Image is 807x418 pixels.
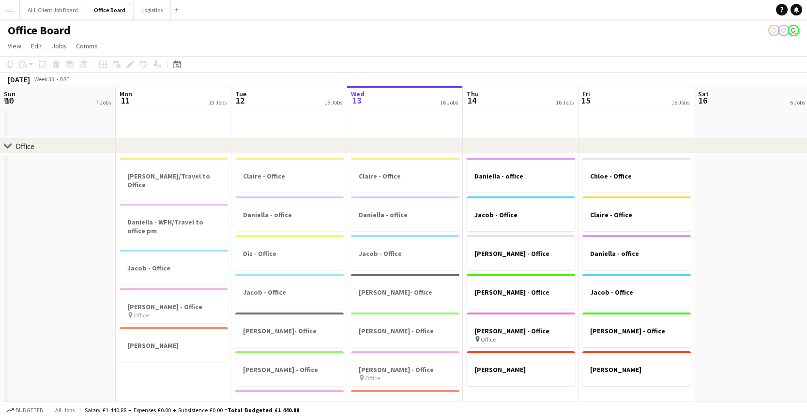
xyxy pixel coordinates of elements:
[582,288,691,297] h3: Jacob - Office
[15,141,34,151] div: Office
[790,99,805,106] div: 6 Jobs
[467,313,575,347] app-job-card: [PERSON_NAME] - Office Office
[351,235,459,270] app-job-card: Jacob - Office
[768,25,780,36] app-user-avatar: Julie Renhard Gray
[582,90,590,98] span: Fri
[235,274,344,309] app-job-card: Jacob - Office
[235,196,344,231] app-job-card: Daniella - office
[324,99,342,106] div: 15 Jobs
[351,172,459,180] h3: Claire - Office
[120,250,228,284] app-job-card: Jacob - Office
[351,210,459,219] h3: Daniella - office
[120,172,228,189] h3: [PERSON_NAME]/Travel to Office
[52,42,66,50] span: Jobs
[235,210,344,219] h3: Daniella - office
[365,374,380,382] span: Office
[582,210,691,219] h3: Claire - Office
[120,327,228,362] app-job-card: [PERSON_NAME]
[15,407,44,414] span: Budgeted
[120,90,132,98] span: Mon
[351,274,459,309] app-job-card: [PERSON_NAME]- Office
[120,288,228,323] app-job-card: [PERSON_NAME] - Office Office
[351,327,459,335] h3: [PERSON_NAME] - Office
[582,172,691,180] h3: Chloe - Office
[4,40,25,52] a: View
[235,235,344,270] div: Diz - Office
[8,75,30,84] div: [DATE]
[134,312,149,319] span: Office
[351,249,459,258] h3: Jacob - Office
[467,158,575,193] app-job-card: Daniella - office
[86,0,134,19] button: Office Board
[351,365,459,374] h3: [PERSON_NAME] - Office
[351,313,459,347] app-job-card: [PERSON_NAME] - Office
[53,406,76,414] span: All jobs
[96,99,111,106] div: 7 Jobs
[120,264,228,272] h3: Jacob - Office
[465,95,479,106] span: 14
[235,365,344,374] h3: [PERSON_NAME] - Office
[2,95,15,106] span: 10
[235,90,246,98] span: Tue
[351,351,459,386] app-job-card: [PERSON_NAME] - Office Office
[671,99,689,106] div: 15 Jobs
[351,158,459,193] div: Claire - Office
[209,99,227,106] div: 13 Jobs
[582,196,691,231] div: Claire - Office
[467,210,575,219] h3: Jacob - Office
[440,99,458,106] div: 16 Jobs
[582,249,691,258] h3: Daniella - office
[20,0,86,19] button: ALL Client Job Board
[134,0,171,19] button: Logistics
[228,406,299,414] span: Total Budgeted £1 440.88
[351,196,459,231] app-job-card: Daniella - office
[350,95,365,106] span: 13
[234,95,246,106] span: 12
[235,313,344,347] app-job-card: [PERSON_NAME]- Office
[467,274,575,309] div: [PERSON_NAME] - Office
[467,235,575,270] app-job-card: [PERSON_NAME] - Office
[481,336,496,343] span: Office
[48,40,70,52] a: Jobs
[120,158,228,200] app-job-card: [PERSON_NAME]/Travel to Office
[351,90,365,98] span: Wed
[31,42,42,50] span: Edit
[8,42,21,50] span: View
[582,351,691,386] app-job-card: [PERSON_NAME]
[467,196,575,231] div: Jacob - Office
[698,90,709,98] span: Sat
[467,90,479,98] span: Thu
[788,25,799,36] app-user-avatar: Nicole Palmer
[72,40,102,52] a: Comms
[27,40,46,52] a: Edit
[467,365,575,374] h3: [PERSON_NAME]
[85,406,299,414] div: Salary £1 440.88 + Expenses £0.00 + Subsistence £0.00 =
[467,351,575,386] app-job-card: [PERSON_NAME]
[467,327,575,335] h3: [PERSON_NAME] - Office
[582,274,691,309] app-job-card: Jacob - Office
[120,341,228,350] h3: [PERSON_NAME]
[120,218,228,235] h3: Daniella - WFH/Travel to office pm
[582,158,691,193] app-job-card: Chloe - Office
[467,249,575,258] h3: [PERSON_NAME] - Office
[582,235,691,270] app-job-card: Daniella - office
[235,351,344,386] app-job-card: [PERSON_NAME] - Office
[60,75,70,83] div: BST
[582,365,691,374] h3: [PERSON_NAME]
